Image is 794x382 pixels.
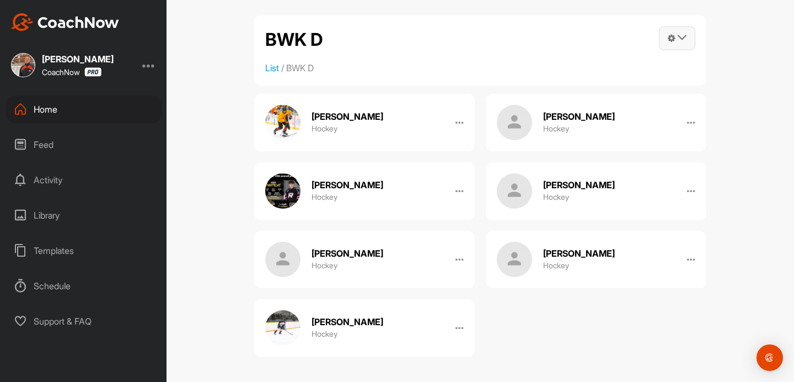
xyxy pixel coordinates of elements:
div: Schedule [6,272,162,300]
h2: [PERSON_NAME] [543,248,615,259]
div: CoachNow [42,67,101,77]
h3: Hockey [543,259,569,271]
a: icon[PERSON_NAME]Hockey [486,231,706,288]
div: Activity [6,166,162,194]
div: Support & FAQ [6,307,162,335]
img: icon [265,173,301,209]
img: CoachNow Pro [84,67,101,77]
img: icon [265,105,301,140]
img: icon [497,242,532,277]
a: icon[PERSON_NAME]Hockey [486,162,706,220]
h2: [PERSON_NAME] [312,316,383,328]
img: CoachNow [11,13,119,31]
h2: [PERSON_NAME] [312,248,383,259]
div: [PERSON_NAME] [42,55,114,63]
h2: [PERSON_NAME] [543,179,615,191]
div: Open Intercom Messenger [757,344,783,371]
h3: Hockey [312,191,337,203]
a: icon[PERSON_NAME]Hockey [254,299,475,357]
img: icon [497,105,532,140]
div: Templates [6,237,162,264]
h2: [PERSON_NAME] [312,111,383,123]
img: square_19aa1008425d661f131ce777bd2378af.jpg [11,53,35,77]
h3: Hockey [312,328,337,339]
img: icon [265,242,301,277]
h2: [PERSON_NAME] [543,111,615,123]
h3: Hockey [543,191,569,203]
h2: BWK D [265,26,323,53]
div: Home [6,95,162,123]
div: Feed [6,131,162,158]
a: icon[PERSON_NAME]Hockey [254,162,475,220]
a: icon[PERSON_NAME]Hockey [486,94,706,151]
li: BWK D [286,61,314,75]
h3: Hockey [312,123,337,134]
h3: Hockey [543,123,569,134]
a: List [265,62,279,73]
img: icon [265,310,301,346]
a: icon[PERSON_NAME]Hockey [254,231,475,288]
img: icon [497,173,532,209]
h2: [PERSON_NAME] [312,179,383,191]
ol: / [265,61,695,75]
h3: Hockey [312,259,337,271]
div: Library [6,201,162,229]
a: icon[PERSON_NAME]Hockey [254,94,475,151]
